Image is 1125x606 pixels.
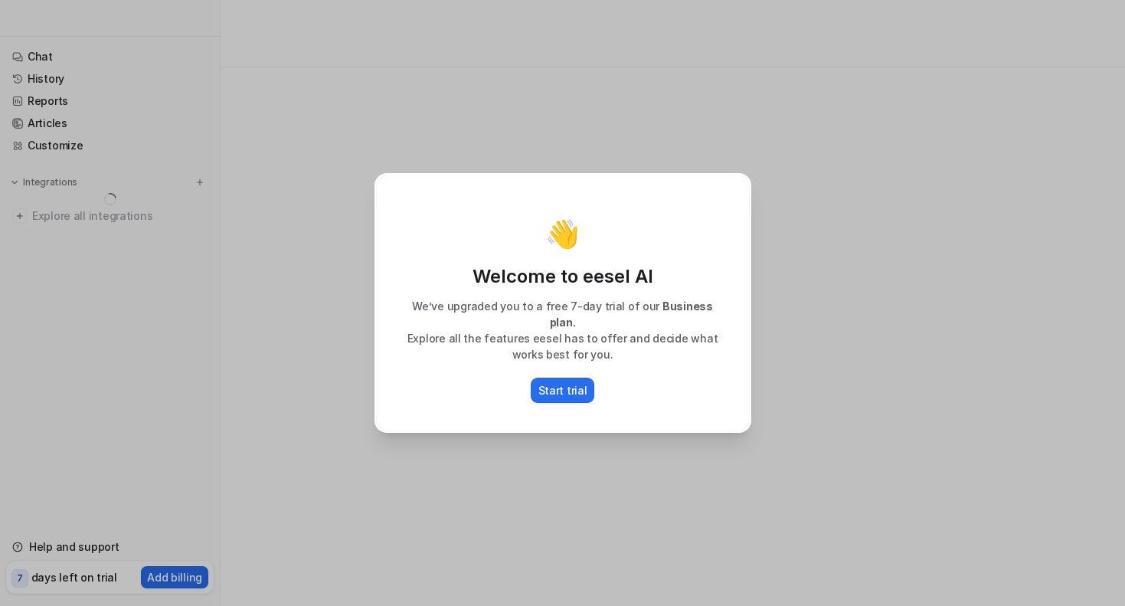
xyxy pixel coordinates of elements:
p: Welcome to eesel AI [392,264,734,289]
p: Start trial [538,382,587,398]
button: Start trial [531,378,595,403]
p: Explore all the features eesel has to offer and decide what works best for you. [392,330,734,362]
p: We’ve upgraded you to a free 7-day trial of our [392,298,734,330]
p: 👋 [545,218,580,249]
